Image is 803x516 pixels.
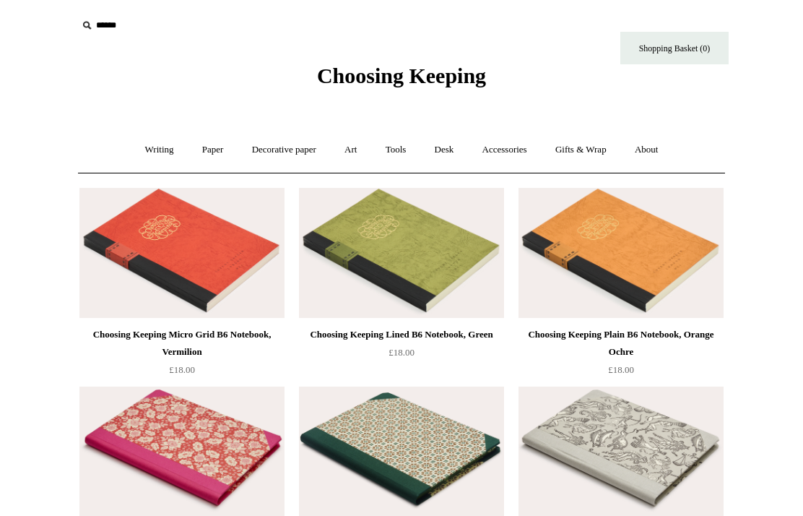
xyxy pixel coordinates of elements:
[522,326,720,361] div: Choosing Keeping Plain B6 Notebook, Orange Ochre
[239,131,329,169] a: Decorative paper
[299,188,504,318] a: Choosing Keeping Lined B6 Notebook, Green Choosing Keeping Lined B6 Notebook, Green
[331,131,370,169] a: Art
[389,347,414,358] span: £18.00
[83,326,281,361] div: Choosing Keeping Micro Grid B6 Notebook, Vermilion
[189,131,237,169] a: Paper
[518,188,724,318] img: Choosing Keeping Plain B6 Notebook, Orange Ochre
[79,188,285,318] a: Choosing Keeping Micro Grid B6 Notebook, Vermilion Choosing Keeping Micro Grid B6 Notebook, Vermi...
[518,188,724,318] a: Choosing Keeping Plain B6 Notebook, Orange Ochre Choosing Keeping Plain B6 Notebook, Orange Ochre
[299,188,504,318] img: Choosing Keeping Lined B6 Notebook, Green
[79,188,285,318] img: Choosing Keeping Micro Grid B6 Notebook, Vermilion
[299,326,504,385] a: Choosing Keeping Lined B6 Notebook, Green £18.00
[518,326,724,385] a: Choosing Keeping Plain B6 Notebook, Orange Ochre £18.00
[542,131,620,169] a: Gifts & Wrap
[303,326,500,343] div: Choosing Keeping Lined B6 Notebook, Green
[169,364,195,375] span: £18.00
[622,131,672,169] a: About
[317,75,486,85] a: Choosing Keeping
[132,131,187,169] a: Writing
[422,131,467,169] a: Desk
[79,326,285,385] a: Choosing Keeping Micro Grid B6 Notebook, Vermilion £18.00
[620,32,729,64] a: Shopping Basket (0)
[373,131,420,169] a: Tools
[608,364,634,375] span: £18.00
[469,131,540,169] a: Accessories
[317,64,486,87] span: Choosing Keeping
